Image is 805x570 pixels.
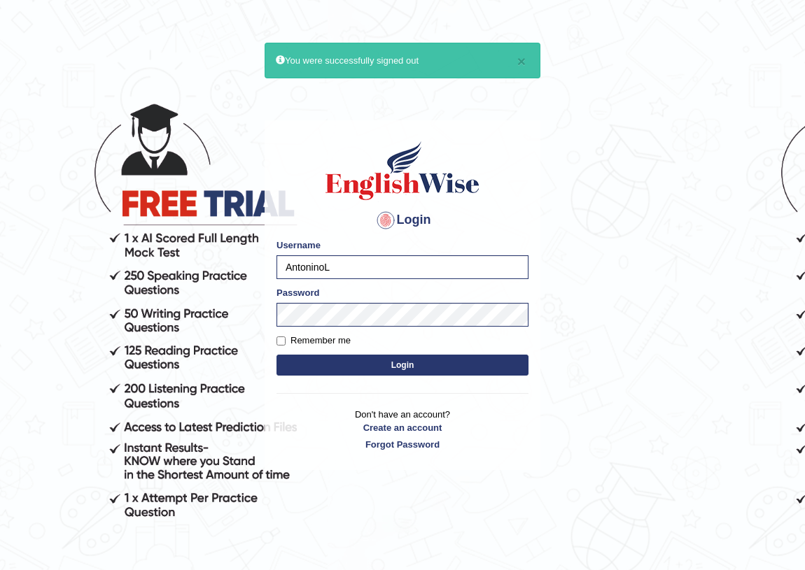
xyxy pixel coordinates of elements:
[276,209,528,231] h4: Login
[276,334,351,348] label: Remember me
[276,238,321,252] label: Username
[276,336,286,345] input: Remember me
[517,54,526,69] button: ×
[276,408,528,451] p: Don't have an account?
[265,43,540,78] div: You were successfully signed out
[276,355,528,376] button: Login
[276,421,528,434] a: Create an account
[323,139,482,202] img: Logo of English Wise sign in for intelligent practice with AI
[276,438,528,451] a: Forgot Password
[276,286,319,299] label: Password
